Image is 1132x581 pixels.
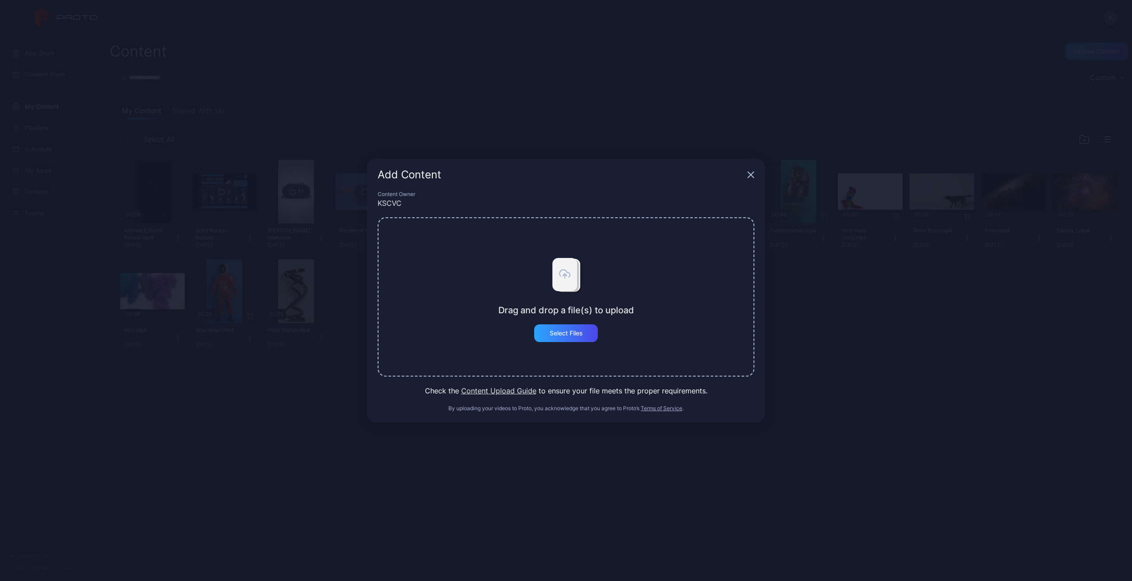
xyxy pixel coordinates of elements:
button: Terms of Service [641,405,682,412]
div: Content Owner [378,191,754,198]
button: Select Files [534,324,598,342]
div: Select Files [550,330,583,337]
div: Drag and drop a file(s) to upload [498,305,634,316]
div: KSCVC [378,198,754,208]
button: Content Upload Guide [461,385,536,396]
div: By uploading your videos to Proto, you acknowledge that you agree to Proto’s . [378,405,754,412]
div: Check the to ensure your file meets the proper requirements. [378,385,754,396]
div: Add Content [378,169,744,180]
